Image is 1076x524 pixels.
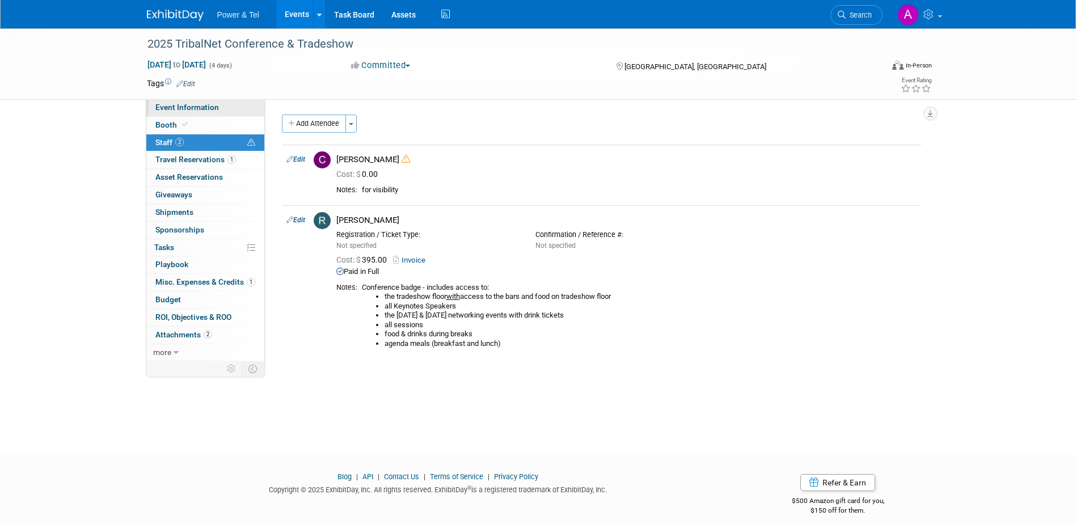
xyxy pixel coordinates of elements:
span: Misc. Expenses & Credits [155,277,255,286]
span: Asset Reservations [155,172,223,181]
span: Tasks [154,243,174,252]
button: Add Attendee [282,115,346,133]
img: R.jpg [314,212,331,229]
div: Copyright © 2025 ExhibitDay, Inc. All rights reserved. ExhibitDay is a registered trademark of Ex... [147,482,730,495]
span: Power & Tel [217,10,259,19]
span: 1 [247,278,255,286]
a: Edit [286,216,305,224]
a: Tasks [146,239,264,256]
img: C.jpg [314,151,331,168]
a: Shipments [146,204,264,221]
li: food & drinks during breaks [385,329,917,339]
div: Registration / Ticket Type: [336,230,518,239]
span: [DATE] [DATE] [147,60,206,70]
a: Event Information [146,99,264,116]
span: Booth [155,120,190,129]
div: Conference badge - includes access to: [362,283,917,349]
span: [GEOGRAPHIC_DATA], [GEOGRAPHIC_DATA] [624,62,766,71]
a: Misc. Expenses & Credits1 [146,274,264,291]
span: Playbook [155,260,188,269]
div: Notes: [336,283,357,292]
a: Privacy Policy [494,472,538,481]
span: to [171,60,182,69]
li: all Keynotes Speakers [385,302,917,311]
div: In-Person [905,61,932,70]
td: Personalize Event Tab Strip [222,361,242,376]
span: ROI, Objectives & ROO [155,312,231,322]
div: Event Format [816,59,932,76]
span: Not specified [336,242,377,250]
a: Asset Reservations [146,169,264,186]
span: Attachments [155,330,212,339]
span: 2 [175,138,184,146]
a: Travel Reservations1 [146,151,264,168]
a: Blog [337,472,352,481]
span: Sponsorships [155,225,204,234]
button: Committed [347,60,415,71]
a: Contact Us [384,472,419,481]
a: Budget [146,291,264,309]
i: Double-book Warning! [402,155,410,163]
a: ROI, Objectives & ROO [146,309,264,326]
span: | [485,472,492,481]
span: more [153,348,171,357]
span: Travel Reservations [155,155,236,164]
img: Alina Dorion [897,4,919,26]
div: Event Rating [901,78,931,83]
span: Search [846,11,872,19]
span: Potential Scheduling Conflict -- at least one attendee is tagged in another overlapping event. [247,138,255,148]
div: $150 off for them. [746,506,930,515]
img: Format-Inperson.png [892,61,904,70]
a: Booth [146,117,264,134]
a: Invoice [393,256,430,264]
div: Confirmation / Reference #: [535,230,718,239]
li: the [DATE] & [DATE] networking events with drink tickets [385,311,917,320]
span: | [375,472,382,481]
span: Shipments [155,208,193,217]
span: | [353,472,361,481]
span: Event Information [155,103,219,112]
a: Sponsorships [146,222,264,239]
li: the tradeshow floor access to the bars and food on tradeshow floor [385,292,917,302]
span: 0.00 [336,170,382,179]
span: Cost: $ [336,170,362,179]
td: Toggle Event Tabs [241,361,264,376]
span: Not specified [535,242,576,250]
a: API [362,472,373,481]
a: Edit [176,80,195,88]
span: 395.00 [336,255,391,264]
div: $500 Amazon gift card for you, [746,489,930,515]
li: agenda meals (breakfast and lunch) [385,339,917,349]
a: Staff2 [146,134,264,151]
a: Terms of Service [430,472,483,481]
u: with [446,292,460,301]
a: Giveaways [146,187,264,204]
div: Paid in Full [336,267,917,277]
a: Attachments2 [146,327,264,344]
span: Giveaways [155,190,192,199]
a: Edit [286,155,305,163]
sup: ® [467,485,471,491]
a: Playbook [146,256,264,273]
li: all sessions [385,320,917,330]
a: Refer & Earn [800,474,875,491]
span: Budget [155,295,181,304]
span: 1 [227,155,236,164]
span: 2 [204,330,212,339]
div: [PERSON_NAME] [336,215,917,226]
a: more [146,344,264,361]
span: Staff [155,138,184,147]
img: ExhibitDay [147,10,204,21]
i: Booth reservation complete [182,121,188,128]
div: Notes: [336,185,357,195]
span: (4 days) [208,62,232,69]
div: [PERSON_NAME] [336,154,917,165]
span: | [421,472,428,481]
td: Tags [147,78,195,89]
a: Search [830,5,883,25]
div: 2025 TribalNet Conference & Tradeshow [144,34,866,54]
div: for visibility [362,185,917,195]
span: Cost: $ [336,255,362,264]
